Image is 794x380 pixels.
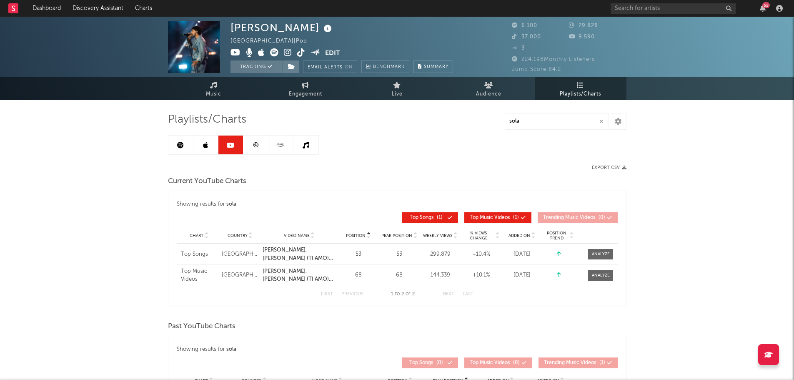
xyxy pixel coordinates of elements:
span: Video Name [284,233,310,238]
button: Top Songs(0) [402,357,458,368]
button: Trending Music Videos(0) [538,212,618,223]
span: Jump Score: 84.2 [512,67,561,72]
button: Next [443,292,454,297]
button: Edit [325,48,340,59]
input: Search Playlists/Charts [505,113,609,130]
div: Showing results for [177,199,618,209]
span: of [406,292,411,296]
div: 144.339 [422,271,458,279]
span: Country [228,233,248,238]
div: [DATE] [503,271,540,279]
span: ( 0 ) [470,360,520,365]
div: sola [226,345,236,355]
span: Chart [190,233,203,238]
button: First [321,292,333,297]
button: Top Songs(1) [402,212,458,223]
button: Summary [413,60,453,73]
span: Engagement [289,89,322,99]
div: [DATE] [503,250,540,259]
div: 68 [381,271,418,279]
div: 53 [340,250,377,259]
span: Summary [424,65,448,69]
div: 299.879 [422,250,458,259]
a: [PERSON_NAME], [PERSON_NAME] (TI AMO) (Official Video) [263,267,336,284]
button: Trending Music Videos(1) [539,357,618,368]
div: +10.1 % [463,271,499,279]
div: 53 [381,250,418,259]
span: to [395,292,400,296]
div: Showing results for [177,345,618,355]
div: [GEOGRAPHIC_DATA] | Pop [230,36,317,46]
button: Last [463,292,473,297]
a: Music [168,77,260,100]
span: 9.590 [569,34,595,40]
a: Benchmark [361,60,409,73]
div: [GEOGRAPHIC_DATA] [222,250,258,259]
a: Live [351,77,443,100]
span: Top Songs [410,215,433,220]
a: Playlists/Charts [535,77,626,100]
a: Audience [443,77,535,100]
div: 68 [340,271,377,279]
button: Previous [341,292,363,297]
span: 3 [512,45,525,51]
span: 37.000 [512,34,541,40]
button: Tracking [230,60,283,73]
span: Top Music Videos [470,360,510,365]
button: 62 [760,5,766,12]
span: ( 1 ) [544,360,605,365]
span: % Views Change [463,231,494,241]
div: 1 2 2 [380,289,426,299]
span: Benchmark [373,62,405,72]
span: 6.100 [512,23,537,28]
span: ( 1 ) [470,215,519,220]
span: Past YouTube Charts [168,322,235,332]
em: On [345,65,353,70]
span: Top Songs [409,360,433,365]
a: Engagement [260,77,351,100]
span: ( 1 ) [407,215,446,220]
span: Position [346,233,366,238]
div: Top Music Videos [181,267,218,284]
span: Position Trend [544,231,569,241]
button: Top Music Videos(0) [464,357,532,368]
div: [GEOGRAPHIC_DATA] [222,271,258,279]
span: Playlists/Charts [560,89,601,99]
button: Top Music Videos(1) [464,212,531,223]
span: Trending Music Videos [543,215,595,220]
button: Email AlertsOn [303,60,357,73]
span: Peak Position [381,233,412,238]
div: sola [226,199,236,209]
div: +10.4 % [463,250,499,259]
span: Current YouTube Charts [168,176,246,186]
div: [PERSON_NAME] [230,21,334,35]
span: ( 0 ) [543,215,605,220]
span: Trending Music Videos [544,360,596,365]
div: 62 [762,2,770,8]
span: Audience [476,89,501,99]
span: Top Music Videos [470,215,510,220]
span: 224.198 Monthly Listeners [512,57,595,62]
span: Weekly Views [423,233,452,238]
span: Playlists/Charts [168,115,246,125]
input: Search for artists [611,3,736,14]
div: Top Songs [181,250,218,259]
a: [PERSON_NAME], [PERSON_NAME] (TI AMO) (Official Video) [263,246,336,262]
span: Live [392,89,403,99]
span: 29.828 [569,23,598,28]
button: Export CSV [592,165,626,170]
span: ( 0 ) [407,360,446,365]
span: Added On [508,233,530,238]
span: Music [206,89,221,99]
